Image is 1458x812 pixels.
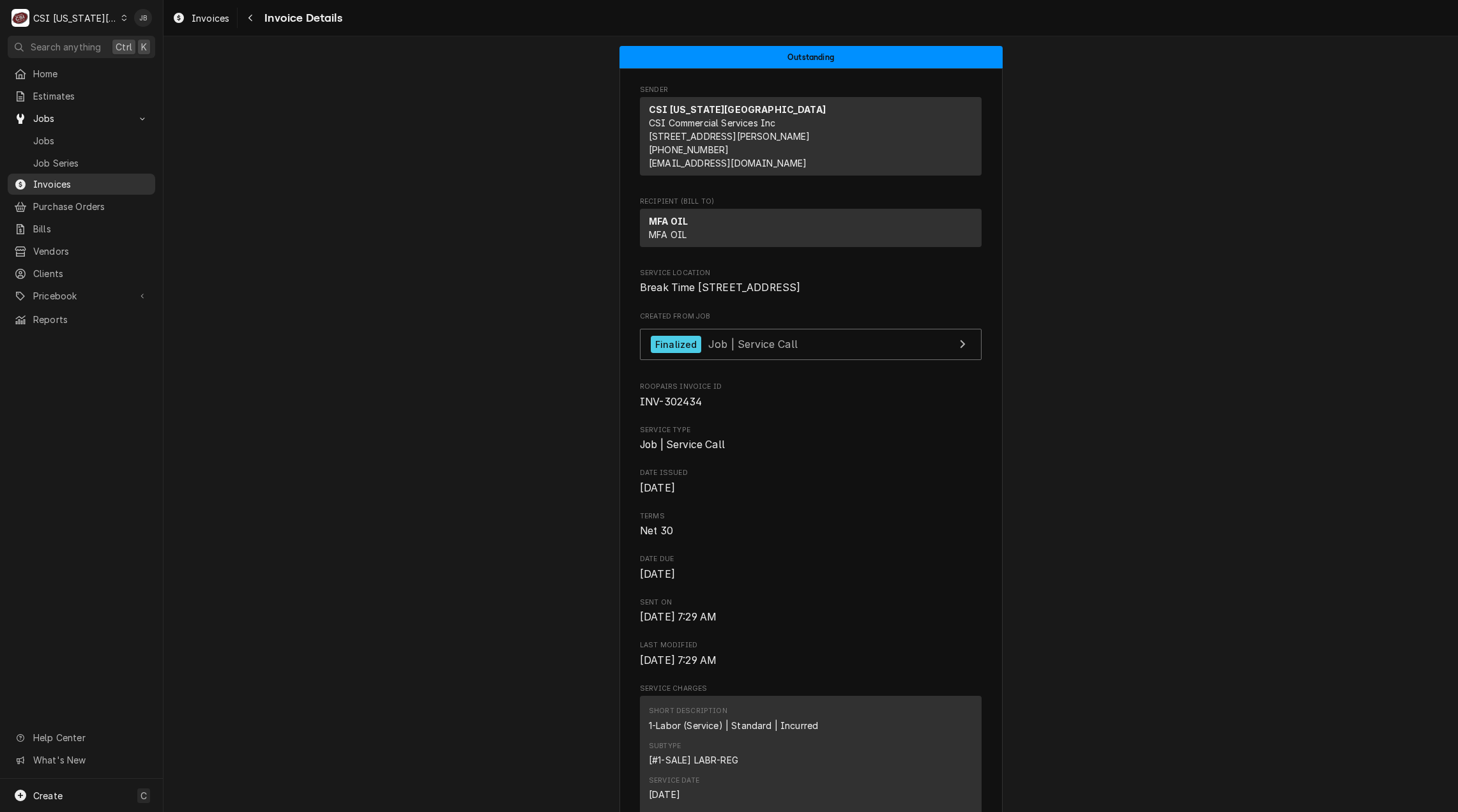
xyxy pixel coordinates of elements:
[640,268,982,296] div: Service Location
[640,197,982,253] div: Invoice Recipient
[167,8,234,29] a: Invoices
[640,598,982,625] div: Sent On
[649,229,687,240] span: MFA OIL
[640,282,800,294] span: Break Time [STREET_ADDRESS]
[640,481,982,496] span: Date Issued
[8,130,155,151] a: Jobs
[640,425,982,453] div: Service Type
[33,156,149,170] span: Job Series
[33,11,118,25] div: CSI [US_STATE][GEOGRAPHIC_DATA]
[140,789,147,802] span: C
[640,640,982,650] span: Last Modified
[640,209,982,252] div: Recipient (Bill To)
[8,153,155,174] a: Job Series
[33,753,148,767] span: What's New
[649,104,826,115] strong: CSI [US_STATE][GEOGRAPHIC_DATA]
[8,218,155,239] a: Bills
[640,511,982,539] div: Terms
[640,554,982,564] span: Date Due
[640,610,982,625] span: Sent On
[8,309,155,330] a: Reports
[33,177,149,191] span: Invoices
[33,222,149,236] span: Bills
[116,40,132,54] span: Ctrl
[640,525,673,537] span: Net 30
[8,263,155,284] a: Clients
[8,196,155,217] a: Purchase Orders
[649,706,727,716] div: Short Description
[33,112,130,125] span: Jobs
[31,40,101,54] span: Search anything
[640,396,702,408] span: INV-302434
[33,289,130,303] span: Pricebook
[640,554,982,582] div: Date Due
[134,9,152,27] div: JB
[240,8,261,28] button: Navigate back
[11,9,29,27] div: C
[8,174,155,195] a: Invoices
[649,776,699,786] div: Service Date
[619,46,1003,68] div: Status
[649,788,680,801] div: Service Date
[33,89,149,103] span: Estimates
[640,523,982,539] span: Terms
[8,285,155,306] a: Go to Pricebook
[33,731,148,744] span: Help Center
[8,241,155,262] a: Vendors
[787,53,834,61] span: Outstanding
[8,86,155,107] a: Estimates
[8,36,155,58] button: Search anythingCtrlK
[11,9,29,27] div: CSI Kansas City's Avatar
[640,437,982,453] span: Service Type
[134,9,152,27] div: Joshua Bennett's Avatar
[640,511,982,522] span: Terms
[33,313,149,326] span: Reports
[640,640,982,668] div: Last Modified
[261,10,342,27] span: Invoice Details
[649,158,807,169] a: [EMAIL_ADDRESS][DOMAIN_NAME]
[640,439,725,451] span: Job | Service Call
[649,117,810,142] span: CSI Commercial Services Inc [STREET_ADDRESS][PERSON_NAME]
[649,753,738,767] div: Subtype
[640,395,982,410] span: Roopairs Invoice ID
[33,200,149,213] span: Purchase Orders
[649,216,688,227] strong: MFA OIL
[33,67,149,80] span: Home
[640,684,982,694] span: Service Charges
[640,85,982,95] span: Sender
[649,741,681,751] div: Subtype
[640,280,982,296] span: Service Location
[640,97,982,181] div: Sender
[640,568,675,580] span: [DATE]
[651,336,701,353] div: Finalized
[640,468,982,495] div: Date Issued
[33,790,63,801] span: Create
[640,468,982,478] span: Date Issued
[8,63,155,84] a: Home
[649,719,818,732] div: Short Description
[33,244,149,258] span: Vendors
[640,197,982,207] span: Recipient (Bill To)
[141,40,147,54] span: K
[640,268,982,278] span: Service Location
[8,749,155,771] a: Go to What's New
[640,209,982,247] div: Recipient (Bill To)
[649,144,729,155] a: [PHONE_NUMBER]
[640,329,982,360] a: View Job
[649,706,818,732] div: Short Description
[640,85,982,181] div: Invoice Sender
[640,312,982,322] span: Created From Job
[640,567,982,582] span: Date Due
[649,741,738,767] div: Subtype
[192,11,229,25] span: Invoices
[640,382,982,409] div: Roopairs Invoice ID
[640,482,675,494] span: [DATE]
[649,776,699,801] div: Service Date
[640,653,982,668] span: Last Modified
[8,108,155,129] a: Go to Jobs
[640,97,982,176] div: Sender
[708,338,798,350] span: Job | Service Call
[640,312,982,366] div: Created From Job
[640,598,982,608] span: Sent On
[33,267,149,280] span: Clients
